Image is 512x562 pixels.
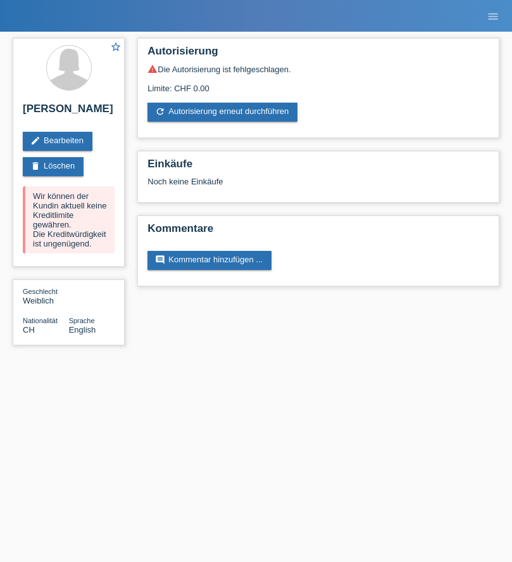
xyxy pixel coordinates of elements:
i: star_border [110,41,122,53]
a: editBearbeiten [23,132,92,151]
span: Schweiz [23,325,35,335]
div: Die Autorisierung ist fehlgeschlagen. [147,64,489,74]
h2: Kommentare [147,222,489,241]
i: warning [147,64,158,74]
i: menu [487,10,499,23]
div: Wir können der Kundin aktuell keine Kreditlimite gewähren. Die Kreditwürdigkeit ist ungenügend. [23,186,115,253]
span: English [69,325,96,335]
i: delete [30,161,41,171]
a: refreshAutorisierung erneut durchführen [147,103,297,122]
i: edit [30,136,41,146]
div: Weiblich [23,286,69,305]
span: Sprache [69,317,95,324]
span: Geschlecht [23,288,58,295]
div: Limite: CHF 0.00 [147,74,489,93]
h2: Einkäufe [147,158,489,177]
h2: [PERSON_NAME] [23,103,115,122]
div: Noch keine Einkäufe [147,177,489,196]
i: refresh [155,106,165,117]
i: comment [155,255,165,265]
h2: Autorisierung [147,45,489,64]
a: star_border [110,41,122,54]
a: deleteLöschen [23,157,84,176]
span: Nationalität [23,317,58,324]
a: commentKommentar hinzufügen ... [147,251,272,270]
a: menu [480,12,506,20]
